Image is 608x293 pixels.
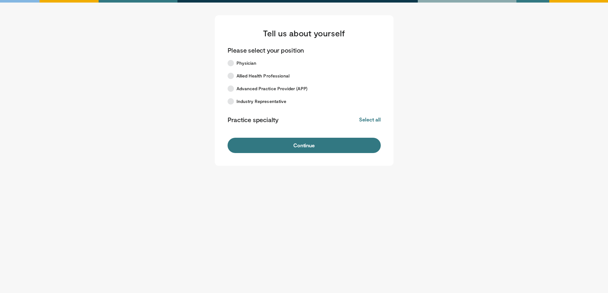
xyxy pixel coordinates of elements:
p: Please select your position [228,46,304,54]
h3: Tell us about yourself [228,28,381,38]
button: Continue [228,138,381,153]
span: Physician [236,60,257,66]
span: Advanced Practice Provider (APP) [236,85,307,92]
span: Allied Health Professional [236,73,290,79]
button: Select all [359,116,380,123]
span: Industry Representative [236,98,287,105]
p: Practice specialty [228,115,279,124]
